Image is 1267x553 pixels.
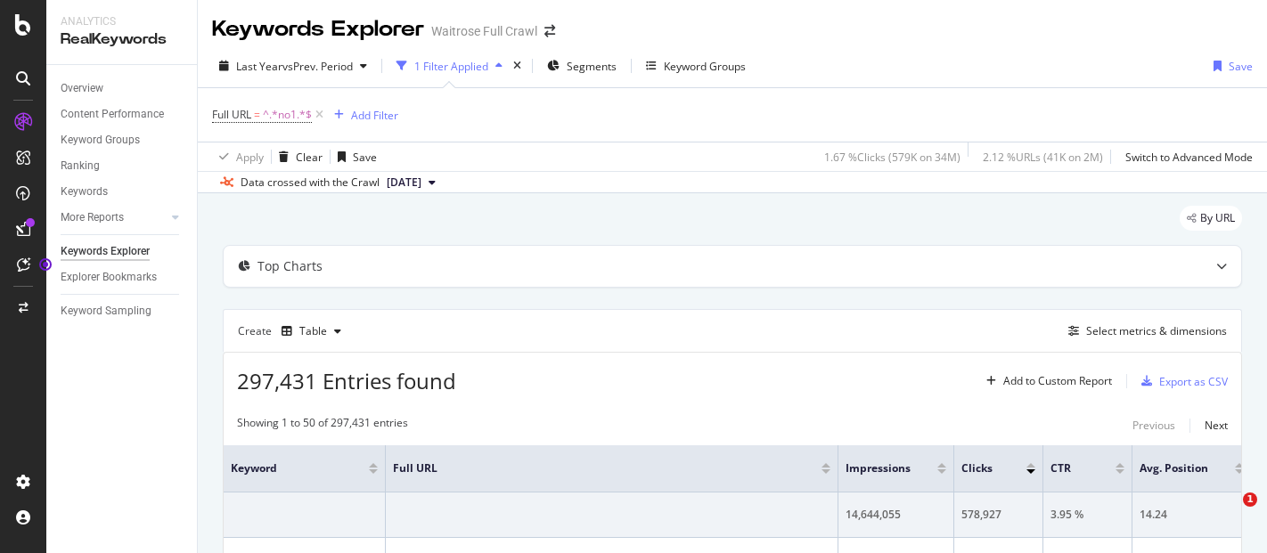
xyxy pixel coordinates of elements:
[1050,460,1089,476] span: CTR
[544,25,555,37] div: arrow-right-arrow-left
[61,183,108,201] div: Keywords
[61,29,183,50] div: RealKeywords
[331,142,377,171] button: Save
[824,150,960,165] div: 1.67 % Clicks ( 579K on 34M )
[257,257,323,275] div: Top Charts
[1118,142,1253,171] button: Switch to Advanced Mode
[1205,418,1228,433] div: Next
[510,57,525,75] div: times
[327,104,398,126] button: Add Filter
[61,183,184,201] a: Keywords
[1125,150,1253,165] div: Switch to Advanced Mode
[961,507,1035,523] div: 578,927
[351,108,398,123] div: Add Filter
[353,150,377,165] div: Save
[61,208,167,227] a: More Reports
[983,150,1103,165] div: 2.12 % URLs ( 41K on 2M )
[61,105,164,124] div: Content Performance
[389,52,510,80] button: 1 Filter Applied
[238,317,348,346] div: Create
[61,131,184,150] a: Keyword Groups
[61,105,184,124] a: Content Performance
[1140,507,1244,523] div: 14.24
[61,79,184,98] a: Overview
[237,415,408,436] div: Showing 1 to 50 of 297,431 entries
[61,131,140,150] div: Keyword Groups
[431,22,537,40] div: Waitrose Full Crawl
[61,208,124,227] div: More Reports
[1061,321,1227,342] button: Select metrics & dimensions
[979,367,1112,395] button: Add to Custom Report
[846,507,946,523] div: 14,644,055
[231,460,342,476] span: Keyword
[1180,206,1242,231] div: legacy label
[61,79,103,98] div: Overview
[61,242,184,261] a: Keywords Explorer
[236,59,282,74] span: Last Year
[1206,492,1249,535] iframe: Intercom live chat
[1132,418,1175,433] div: Previous
[664,59,746,74] div: Keyword Groups
[236,150,264,165] div: Apply
[393,460,795,476] span: Full URL
[380,172,443,193] button: [DATE]
[212,52,374,80] button: Last YearvsPrev. Period
[282,59,353,74] span: vs Prev. Period
[567,59,617,74] span: Segments
[1086,323,1227,338] div: Select metrics & dimensions
[1206,52,1253,80] button: Save
[61,157,100,175] div: Ranking
[61,14,183,29] div: Analytics
[237,366,456,395] span: 297,431 Entries found
[1200,213,1235,224] span: By URL
[1159,374,1228,389] div: Export as CSV
[1003,376,1112,386] div: Add to Custom Report
[387,175,421,191] span: 2025 Aug. 9th
[61,268,184,287] a: Explorer Bookmarks
[254,107,260,122] span: =
[961,460,1000,476] span: Clicks
[61,242,150,261] div: Keywords Explorer
[540,52,624,80] button: Segments
[414,59,488,74] div: 1 Filter Applied
[639,52,753,80] button: Keyword Groups
[272,142,323,171] button: Clear
[61,302,151,321] div: Keyword Sampling
[61,268,157,287] div: Explorer Bookmarks
[61,302,184,321] a: Keyword Sampling
[37,256,53,272] div: Tooltip anchor
[1132,415,1175,436] button: Previous
[61,157,184,175] a: Ranking
[1134,367,1228,395] button: Export as CSV
[212,142,264,171] button: Apply
[1205,415,1228,436] button: Next
[212,14,424,45] div: Keywords Explorer
[1229,59,1253,74] div: Save
[299,326,327,337] div: Table
[1243,492,1257,507] span: 1
[212,107,251,122] span: Full URL
[1140,460,1208,476] span: Avg. Position
[296,150,323,165] div: Clear
[241,175,380,191] div: Data crossed with the Crawl
[846,460,911,476] span: Impressions
[274,317,348,346] button: Table
[1050,507,1124,523] div: 3.95 %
